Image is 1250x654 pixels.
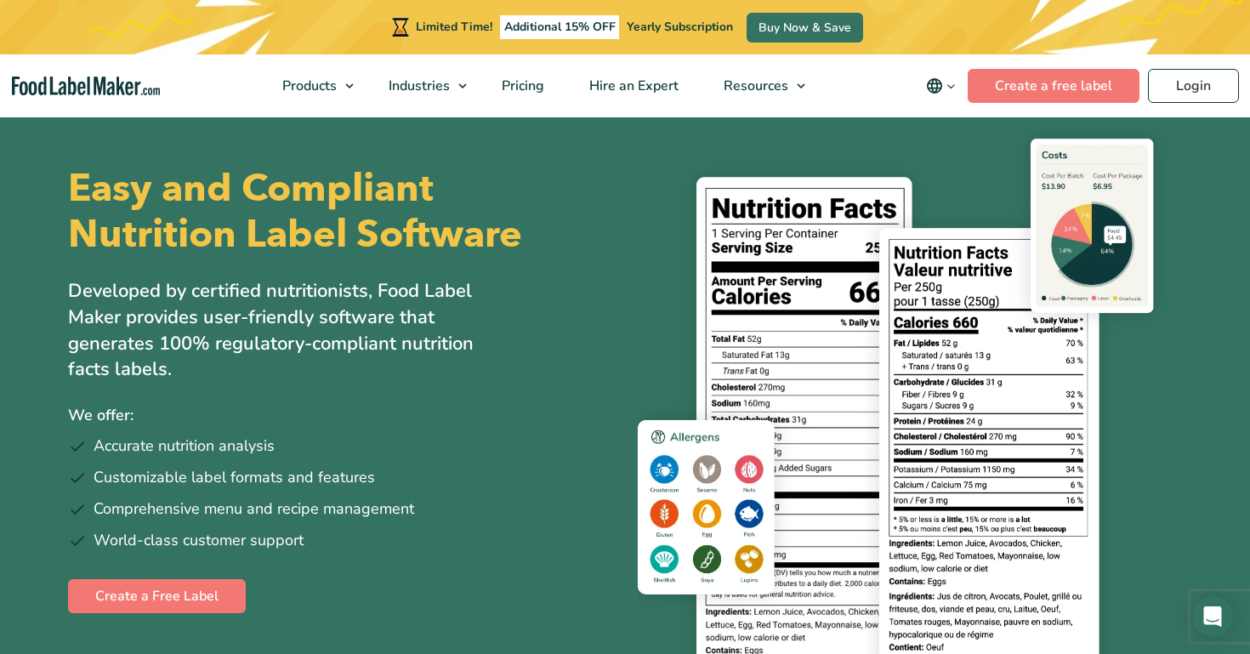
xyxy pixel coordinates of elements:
[627,19,733,35] span: Yearly Subscription
[702,54,814,117] a: Resources
[68,278,510,383] p: Developed by certified nutritionists, Food Label Maker provides user-friendly software that gener...
[94,498,414,520] span: Comprehensive menu and recipe management
[567,54,697,117] a: Hire an Expert
[1192,596,1233,637] div: Open Intercom Messenger
[416,19,492,35] span: Limited Time!
[480,54,563,117] a: Pricing
[1148,69,1239,103] a: Login
[497,77,546,95] span: Pricing
[719,77,790,95] span: Resources
[968,69,1139,103] a: Create a free label
[94,435,275,458] span: Accurate nutrition analysis
[747,13,863,43] a: Buy Now & Save
[68,403,612,428] p: We offer:
[366,54,475,117] a: Industries
[68,166,611,258] h1: Easy and Compliant Nutrition Label Software
[260,54,362,117] a: Products
[584,77,680,95] span: Hire an Expert
[94,466,375,489] span: Customizable label formats and features
[384,77,452,95] span: Industries
[68,579,246,613] a: Create a Free Label
[277,77,338,95] span: Products
[94,529,304,552] span: World-class customer support
[500,15,620,39] span: Additional 15% OFF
